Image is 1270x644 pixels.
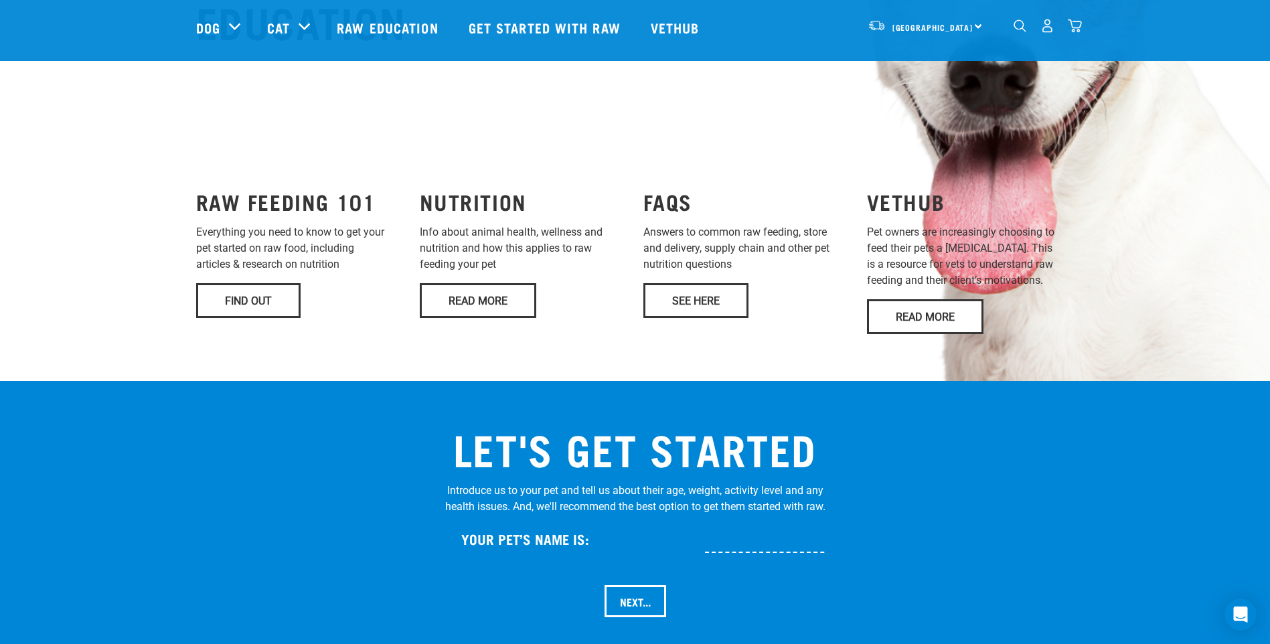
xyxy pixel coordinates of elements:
p: Introduce us to your pet and tell us about their age, weight, activity level and any health issue... [445,483,825,515]
img: home-icon-1@2x.png [1014,19,1026,32]
div: Open Intercom Messenger [1224,598,1257,631]
a: Raw Education [323,1,455,54]
a: Cat [267,17,290,37]
h3: VETHUB [867,189,1075,214]
p: Everything you need to know to get your pet started on raw food, including articles & research on... [196,224,404,272]
img: user.png [1040,19,1054,33]
p: Answers to common raw feeding, store and delivery, supply chain and other pet nutrition questions [643,224,851,272]
a: Vethub [637,1,716,54]
span: [GEOGRAPHIC_DATA] [892,25,973,29]
input: Next... [605,585,666,617]
a: Get started with Raw [455,1,637,54]
img: van-moving.png [868,19,886,31]
h3: FAQS [643,189,851,214]
a: Read More [420,283,536,318]
h4: Your Pet’s name is: [461,531,589,546]
h3: NUTRITION [420,189,627,214]
p: Info about animal health, wellness and nutrition and how this applies to raw feeding your pet [420,224,627,272]
p: Pet owners are increasingly choosing to feed their pets a [MEDICAL_DATA]. This is a resource for ... [867,224,1075,289]
a: Find Out [196,283,301,318]
h2: LET'S GET STARTED [445,424,825,472]
a: See Here [643,283,748,318]
img: home-icon@2x.png [1068,19,1082,33]
h3: RAW FEEDING 101 [196,189,404,214]
a: Read More [867,299,983,334]
a: Dog [196,17,220,37]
